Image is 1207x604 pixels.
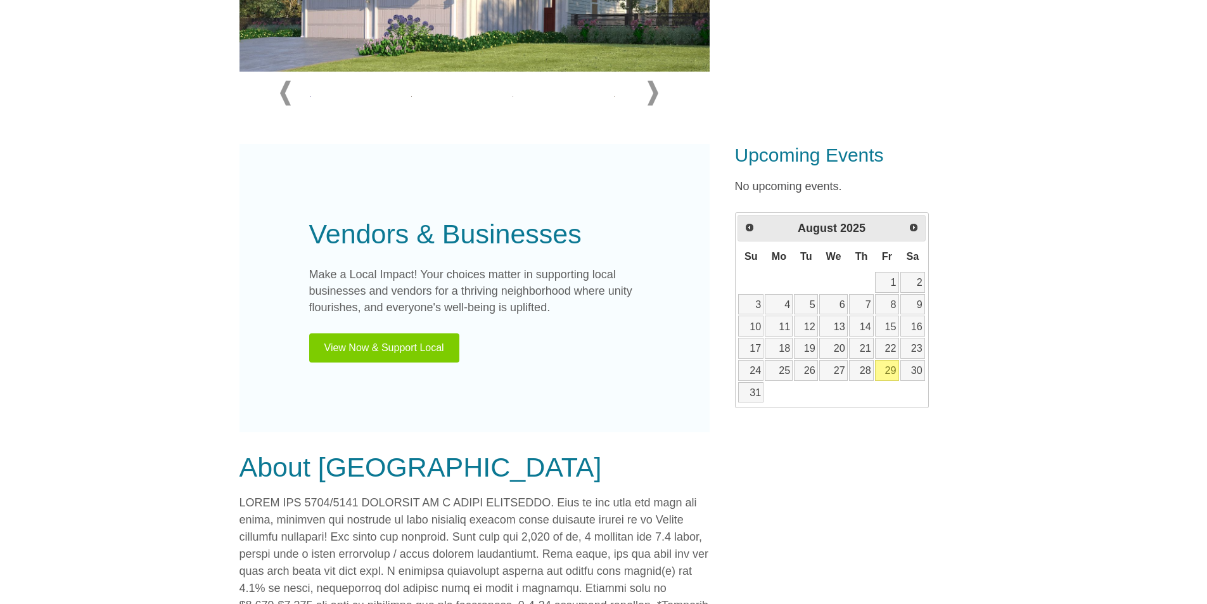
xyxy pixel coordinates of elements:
[744,222,755,233] span: Prev
[738,338,763,359] a: 17
[855,250,868,262] span: Thursday
[875,316,899,337] a: 15
[840,222,865,235] span: 2025
[739,217,760,237] a: Prev
[819,338,848,359] a: 20
[882,250,892,262] span: Friday
[738,316,763,337] a: 10
[900,338,925,359] a: 23
[900,316,925,337] a: 16
[309,333,459,363] button: View Now & Support Local
[849,294,874,315] a: 7
[735,178,968,195] p: No upcoming events.
[800,250,812,262] span: Tuesday
[875,272,899,293] a: 1
[849,338,874,359] a: 21
[309,214,640,255] div: Vendors & Businesses
[765,294,793,315] a: 4
[904,217,924,237] a: Next
[906,250,919,262] span: Saturday
[875,338,899,359] a: 22
[738,382,763,403] a: 31
[794,294,818,315] a: 5
[738,360,763,381] a: 24
[849,316,874,337] a: 14
[744,250,758,262] span: Sunday
[826,250,841,262] span: Wednesday
[909,222,919,233] span: Next
[798,222,837,235] span: August
[875,360,899,381] a: 29
[819,316,848,337] a: 13
[772,250,786,262] span: Monday
[765,338,793,359] a: 18
[738,294,763,315] a: 3
[735,144,968,167] h3: Upcoming Events
[900,294,925,315] a: 9
[765,360,793,381] a: 25
[849,360,874,381] a: 28
[875,294,899,315] a: 8
[900,272,925,293] a: 2
[794,338,818,359] a: 19
[819,294,848,315] a: 6
[239,451,710,484] h3: About [GEOGRAPHIC_DATA]
[309,267,640,316] p: Make a Local Impact! Your choices matter in supporting local businesses and vendors for a thrivin...
[794,360,818,381] a: 26
[765,316,793,337] a: 11
[900,360,925,381] a: 30
[819,360,848,381] a: 27
[794,316,818,337] a: 12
